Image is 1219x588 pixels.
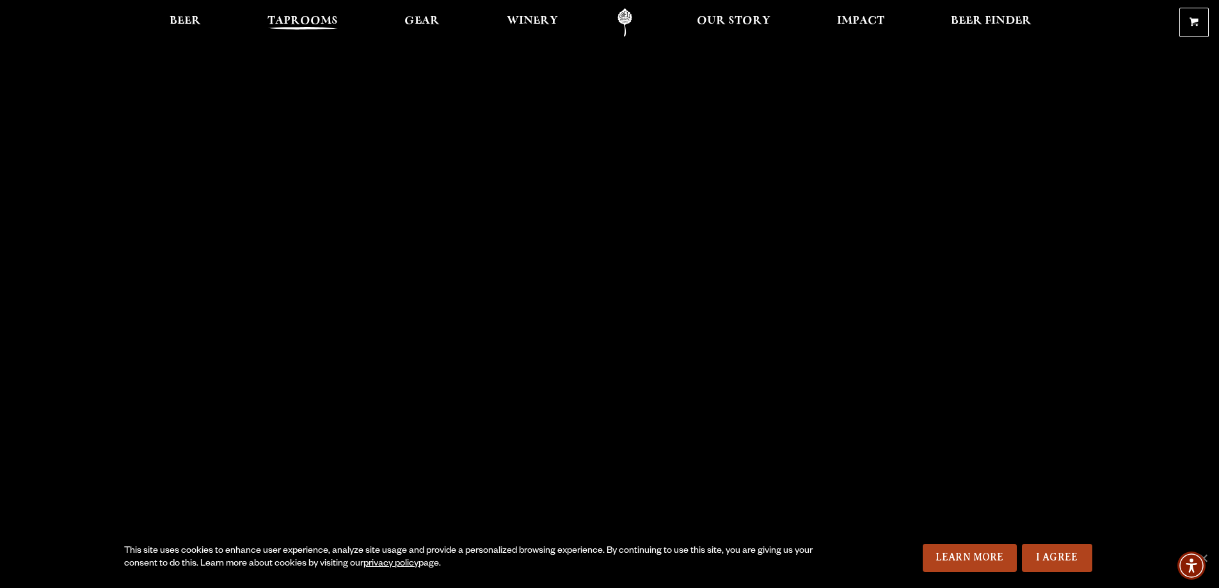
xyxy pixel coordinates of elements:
a: Gear [396,8,448,37]
span: Beer [170,16,201,26]
a: Learn More [923,544,1017,572]
span: Beer Finder [951,16,1032,26]
a: Winery [498,8,566,37]
span: Our Story [697,16,770,26]
a: I Agree [1022,544,1092,572]
a: Taprooms [259,8,346,37]
a: Our Story [689,8,779,37]
span: Winery [507,16,558,26]
div: This site uses cookies to enhance user experience, analyze site usage and provide a personalized ... [124,545,817,571]
span: Impact [837,16,884,26]
div: Accessibility Menu [1177,552,1206,580]
a: Beer [161,8,209,37]
span: Gear [404,16,440,26]
a: Beer Finder [943,8,1040,37]
a: Impact [829,8,893,37]
a: Odell Home [601,8,649,37]
a: privacy policy [363,559,418,569]
span: Taprooms [267,16,338,26]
